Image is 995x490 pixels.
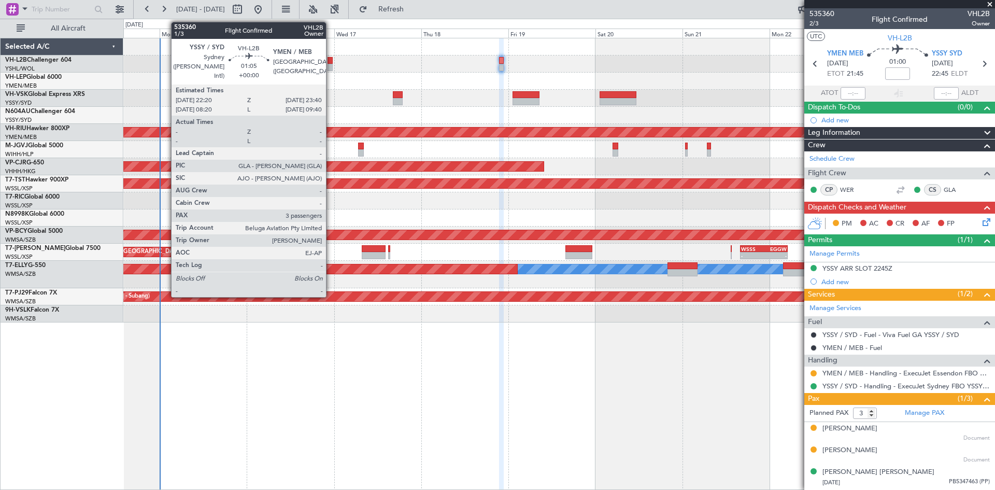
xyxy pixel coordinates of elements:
div: YSSY ARR SLOT 2245Z [822,264,892,273]
a: VHHH/HKG [5,167,36,175]
button: UTC [807,32,825,41]
span: (1/2) [958,288,973,299]
span: N8998K [5,211,29,217]
a: Manage PAX [905,408,944,418]
a: GLA [944,185,967,194]
a: T7-PJ29Falcon 7X [5,290,57,296]
div: WSSS [741,246,764,252]
div: Planned Maint [GEOGRAPHIC_DATA] (Seletar) [82,244,204,260]
a: YMEN/MEB [5,133,37,141]
div: Mon 15 [160,29,247,38]
div: EGGW [764,246,787,252]
span: VHL2B [968,8,990,19]
a: T7-TSTHawker 900XP [5,177,68,183]
span: ETOT [827,69,844,79]
a: YMEN / MEB - Fuel [822,343,882,352]
a: N604AUChallenger 604 [5,108,75,115]
span: Permits [808,234,832,246]
span: (0/0) [958,102,973,113]
a: WIHH/HLP [5,150,34,158]
span: Dispatch Checks and Weather [808,202,906,214]
span: VH-RIU [5,125,26,132]
span: (1/3) [958,393,973,404]
input: Trip Number [32,2,91,17]
a: N8998KGlobal 6000 [5,211,64,217]
div: [PERSON_NAME] [822,445,877,456]
span: ATOT [821,88,838,99]
a: VH-RIUHawker 800XP [5,125,69,132]
span: Handling [808,355,837,367]
a: T7-RICGlobal 6000 [5,194,60,200]
a: 9H-VSLKFalcon 7X [5,307,59,313]
span: Dispatch To-Dos [808,102,860,114]
span: AC [869,219,878,229]
span: T7-PJ29 [5,290,29,296]
span: Services [808,289,835,301]
div: - [764,253,787,259]
div: Thu 18 [421,29,508,38]
span: VP-BCY [5,228,27,234]
a: YSSY/SYD [5,99,32,107]
span: CR [895,219,904,229]
button: Refresh [354,1,416,18]
div: Wed 17 [334,29,421,38]
div: CS [924,184,941,195]
div: Add new [821,277,990,286]
span: 01:00 [889,57,906,67]
span: VP-CJR [5,160,26,166]
a: T7-ELLYG-550 [5,262,46,269]
span: N604AU [5,108,31,115]
span: T7-TST [5,177,25,183]
a: WMSA/SZB [5,236,36,244]
div: Flight Confirmed [872,14,928,25]
span: VH-L2B [888,33,912,44]
span: Pax [808,393,819,405]
span: Fuel [808,316,822,328]
a: WSSL/XSP [5,185,33,192]
a: WMSA/SZB [5,270,36,278]
div: Sat 20 [595,29,683,38]
div: [PERSON_NAME] [822,424,877,434]
span: All Aircraft [27,25,109,32]
a: WMSA/SZB [5,315,36,323]
a: Schedule Crew [809,154,855,164]
a: YSSY / SYD - Fuel - Viva Fuel GA YSSY / SYD [822,330,959,339]
span: T7-RIC [5,194,24,200]
span: 21:45 [847,69,863,79]
span: YSSY SYD [932,49,962,59]
div: CP [820,184,837,195]
span: VH-LEP [5,74,26,80]
div: [DATE] [125,21,143,30]
span: Leg Information [808,127,860,139]
a: WSSL/XSP [5,219,33,227]
span: [DATE] [822,479,840,486]
a: VH-VSKGlobal Express XRS [5,91,85,97]
span: Owner [968,19,990,28]
a: VH-LEPGlobal 6000 [5,74,62,80]
span: FP [947,219,955,229]
a: YMEN/MEB [5,82,37,90]
span: Document [963,456,990,465]
span: Flight Crew [808,167,846,179]
a: YSSY / SYD - Handling - ExecuJet Sydney FBO YSSY / SYD [822,382,990,390]
span: Crew [808,139,826,151]
label: Planned PAX [809,408,848,418]
div: Add new [821,116,990,124]
a: VH-L2BChallenger 604 [5,57,72,63]
span: ELDT [951,69,968,79]
div: Tue 16 [247,29,334,38]
div: Sun 21 [683,29,770,38]
a: YSSY/SYD [5,116,32,124]
span: Document [963,434,990,443]
span: T7-[PERSON_NAME] [5,245,65,251]
div: Fri 19 [508,29,595,38]
span: 2/3 [809,19,834,28]
a: WSSL/XSP [5,202,33,209]
a: Manage Permits [809,249,860,259]
span: YMEN MEB [827,49,863,59]
a: WMSA/SZB [5,298,36,305]
button: All Aircraft [11,20,112,37]
span: 535360 [809,8,834,19]
div: [PERSON_NAME] [PERSON_NAME] [822,467,934,478]
span: 9H-VSLK [5,307,31,313]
